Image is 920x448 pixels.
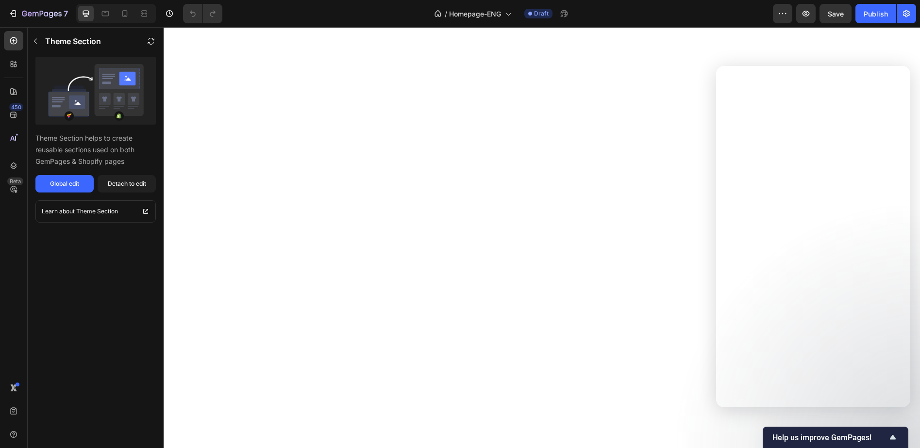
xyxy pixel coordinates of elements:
button: Global edit [35,175,94,192]
p: 7 [64,8,68,19]
p: Theme Section [45,35,101,47]
div: Detach to edit [108,179,146,188]
span: / [445,9,447,19]
div: Beta [7,177,23,185]
button: Save [820,4,852,23]
iframe: Design area [164,27,920,448]
span: Draft [534,9,549,18]
p: Learn about [42,207,75,216]
p: Theme Section helps to create reusable sections used on both GemPages & Shopify pages [35,132,156,167]
iframe: Intercom live chat [887,400,910,424]
button: Show survey - Help us improve GemPages! [772,432,899,443]
p: Theme Section [76,207,118,216]
iframe: Intercom live chat [716,66,910,407]
span: Help us improve GemPages! [772,433,887,442]
div: Publish [864,9,888,19]
button: Detach to edit [98,175,156,192]
a: Learn about Theme Section [35,200,156,223]
span: Homepage-ENG [449,9,501,19]
div: 450 [9,103,23,111]
button: 7 [4,4,72,23]
span: Save [828,10,844,18]
button: Publish [855,4,896,23]
div: Undo/Redo [183,4,222,23]
div: Global edit [50,179,79,188]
